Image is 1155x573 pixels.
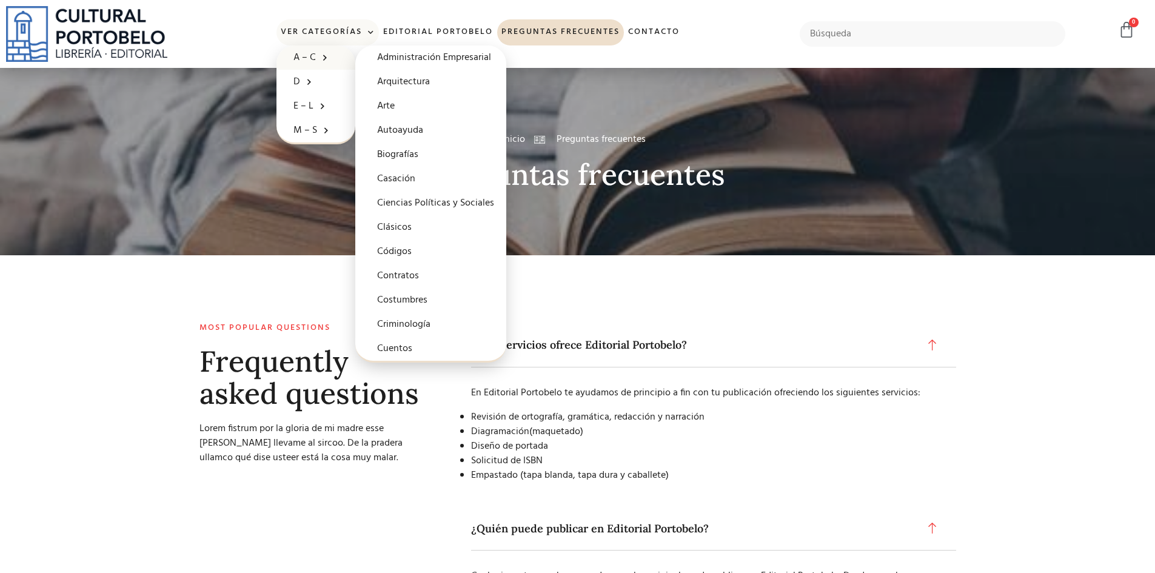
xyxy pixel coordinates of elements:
[471,424,938,439] li: Diagramación(maquetado)
[276,45,355,144] ul: Ver Categorías
[355,94,506,118] a: Arte
[471,338,693,352] span: ¿Que servicios ofrece Editorial Portobelo?
[471,522,715,535] span: ¿Quién puede publicar en Editorial Portobelo?
[471,507,956,551] a: ¿Quién puede publicar en Editorial Portobelo?
[800,21,1066,47] input: Búsqueda
[624,19,684,45] a: Contacto
[276,70,355,94] a: D
[355,70,506,94] a: Arquitectura
[199,323,432,333] h2: Most popular questions
[355,45,506,363] ul: A – C
[199,421,432,465] p: Lorem fistrum por la gloria de mi madre esse [PERSON_NAME] llevame al sircoo. De la pradera ullam...
[355,118,506,142] a: Autoayuda
[355,167,506,191] a: Casación
[355,191,506,215] a: Ciencias Políticas y Sociales
[355,312,506,337] a: Criminología
[276,118,355,142] a: M – S
[355,240,506,264] a: Códigos
[196,159,960,191] h2: Preguntas frecuentes
[502,132,525,147] a: Inicio
[471,454,938,468] li: Solicitud de ISBN
[471,410,938,424] li: Revisión de ortografía, gramática, redacción y narración
[471,468,938,483] li: Empastado (tapa blanda, tapa dura y caballete)
[471,386,938,400] p: En Editorial Portobelo te ayudamos de principio a fin con tu publicación ofreciendo los siguiente...
[355,215,506,240] a: Clásicos
[471,439,938,454] li: Diseño de portada
[1129,18,1139,27] span: 0
[1118,21,1135,39] a: 0
[379,19,497,45] a: Editorial Portobelo
[471,323,956,367] a: ¿Que servicios ofrece Editorial Portobelo?
[199,346,432,410] h2: Frequently asked questions
[355,264,506,288] a: Contratos
[276,45,355,70] a: A – C
[554,132,646,147] span: Preguntas frecuentes
[355,142,506,167] a: Biografías
[276,19,379,45] a: Ver Categorías
[355,288,506,312] a: Costumbres
[497,19,624,45] a: Preguntas frecuentes
[276,94,355,118] a: E – L
[355,337,506,361] a: Cuentos
[355,45,506,70] a: Administración Empresarial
